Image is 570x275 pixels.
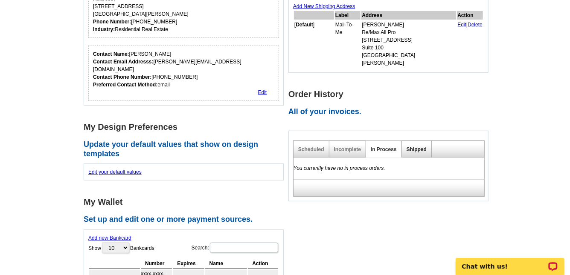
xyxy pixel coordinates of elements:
[88,242,154,254] label: Show Bankcards
[457,20,483,67] td: |
[93,74,151,80] strong: Contact Phone Number:
[457,11,483,20] th: Action
[205,258,247,269] th: Name
[371,146,397,152] a: In Process
[334,146,361,152] a: Incomplete
[93,19,131,25] strong: Phone Number:
[450,248,570,275] iframe: LiveChat chat widget
[361,11,456,20] th: Address
[335,11,361,20] th: Label
[294,20,334,67] td: [ ]
[288,107,493,117] h2: All of your invoices.
[407,146,427,152] a: Shipped
[294,165,385,171] em: You currently have no in process orders.
[88,235,131,241] a: Add new Bankcard
[102,243,129,253] select: ShowBankcards
[298,146,324,152] a: Scheduled
[361,20,456,67] td: [PERSON_NAME] Re/Max All Pro [STREET_ADDRESS] Suite 100 [GEOGRAPHIC_DATA][PERSON_NAME]
[93,50,274,89] div: [PERSON_NAME] [PERSON_NAME][EMAIL_ADDRESS][DOMAIN_NAME] [PHONE_NUMBER] email
[84,215,288,224] h2: Set up and edit one or more payment sources.
[293,3,355,9] a: Add New Shipping Address
[88,46,279,101] div: Who should we contact regarding order issues?
[84,123,288,132] h1: My Design Preferences
[93,51,129,57] strong: Contact Name:
[173,258,204,269] th: Expires
[210,243,278,253] input: Search:
[296,22,313,28] b: Default
[248,258,278,269] th: Action
[457,22,466,28] a: Edit
[88,169,142,175] a: Edit your default values
[141,258,172,269] th: Number
[258,89,267,95] a: Edit
[93,59,154,65] strong: Contact Email Addresss:
[84,140,288,158] h2: Update your default values that show on design templates
[335,20,361,67] td: Mail-To-Me
[84,198,288,206] h1: My Wallet
[288,90,493,99] h1: Order History
[192,242,279,254] label: Search:
[93,82,157,88] strong: Preferred Contact Method:
[93,26,115,32] strong: Industry:
[468,22,483,28] a: Delete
